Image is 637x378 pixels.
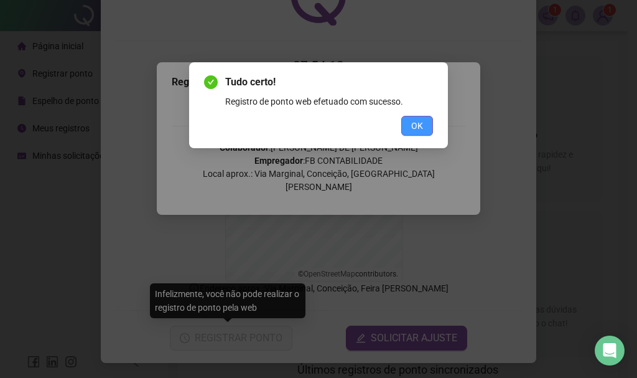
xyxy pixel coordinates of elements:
[225,95,433,108] div: Registro de ponto web efetuado com sucesso.
[225,75,433,90] span: Tudo certo!
[411,119,423,133] span: OK
[595,336,625,366] div: Open Intercom Messenger
[204,75,218,89] span: check-circle
[401,116,433,136] button: OK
